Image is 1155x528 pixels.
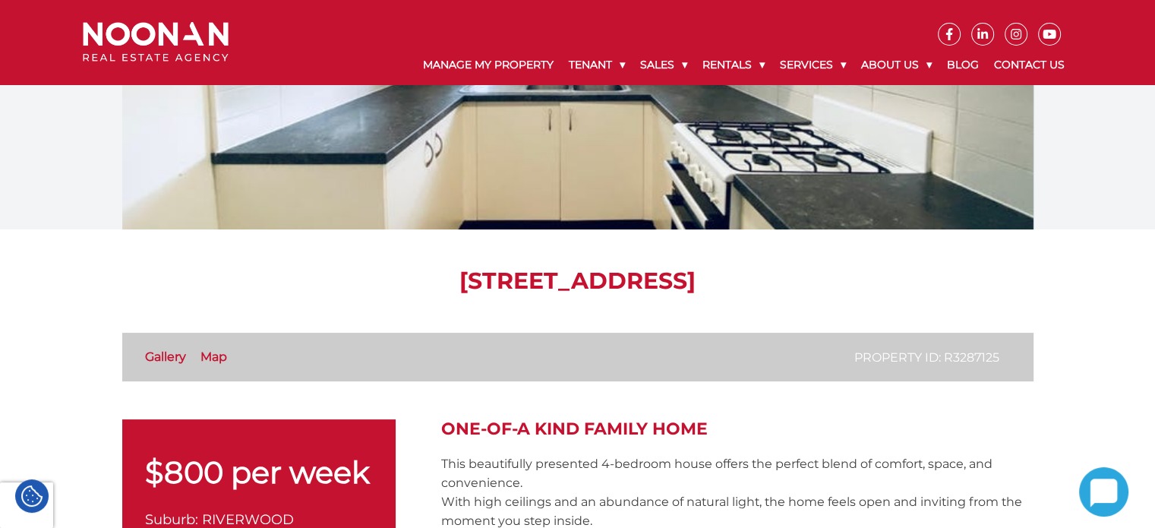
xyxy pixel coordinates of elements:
a: Sales [633,46,695,84]
div: Cookie Settings [15,479,49,513]
span: Suburb: [145,511,198,528]
img: Noonan Real Estate Agency [83,22,229,62]
a: Map [200,349,227,364]
span: RIVERWOOD [202,511,294,528]
a: Manage My Property [415,46,561,84]
a: Blog [939,46,986,84]
a: Tenant [561,46,633,84]
a: Gallery [145,349,186,364]
a: Services [772,46,854,84]
p: Property ID: R3287125 [854,348,999,367]
a: About Us [854,46,939,84]
p: $800 per week [145,457,373,488]
a: Rentals [695,46,772,84]
a: Contact Us [986,46,1072,84]
h2: One-of-a kind family home [441,419,1034,439]
h1: [STREET_ADDRESS] [122,267,1034,295]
